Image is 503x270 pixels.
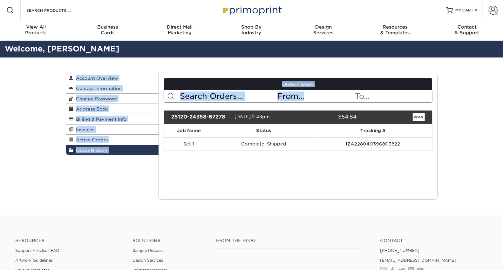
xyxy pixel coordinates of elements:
a: BusinessCards [72,20,144,41]
span: Order History [74,148,108,153]
span: Contact Information [74,86,122,91]
a: Support Articles | FAQ [15,248,59,253]
span: 0 [475,8,478,12]
span: Active Orders [74,137,108,142]
span: [DATE] 2:43pm [235,114,270,119]
input: From... [277,90,354,102]
a: Change Password [66,94,159,104]
input: Search Orders... [179,90,277,102]
img: Primoprint [220,3,283,17]
span: Direct Mail [144,24,215,30]
a: Contact& Support [431,20,503,41]
a: Order History [66,145,159,155]
a: Direct MailMarketing [144,20,215,41]
span: Resources [359,24,431,30]
a: Contact [380,238,488,243]
span: Contact [431,24,503,30]
iframe: Google Customer Reviews [2,251,54,268]
div: & Templates [359,24,431,36]
div: $54.84 [293,113,361,121]
a: [PHONE_NUMBER] [380,248,419,253]
a: Resources& Templates [359,20,431,41]
a: open [413,113,425,121]
div: Marketing [144,24,215,36]
div: 25120-24358-67278 [167,113,235,121]
h4: Solutions [133,238,207,243]
span: Design [288,24,359,30]
span: Change Password [74,96,117,101]
span: Billing & Payment Info [74,117,127,122]
span: Address Book [74,106,108,111]
a: Contact Information [66,83,159,93]
a: Active Orders [66,135,159,145]
th: Status [214,124,314,137]
a: Account Overview [66,73,159,83]
th: Job Name [164,124,214,137]
a: [EMAIL_ADDRESS][DOMAIN_NAME] [380,258,456,263]
h4: From the Blog [216,238,363,243]
a: Shop ByIndustry [215,20,287,41]
span: MY CART [455,8,473,13]
span: Shop By [215,24,287,30]
span: Invoices [74,127,95,132]
input: To... [354,90,432,102]
div: Services [288,24,359,36]
a: Invoices [66,125,159,135]
span: Account Overview [74,76,118,81]
div: & Support [431,24,503,36]
div: Cards [72,24,144,36]
td: 1ZA228040396803822 [314,137,432,151]
a: Sample Request [133,248,164,253]
a: DesignServices [288,20,359,41]
a: Order History [164,78,432,90]
div: Industry [215,24,287,36]
td: Complete: Shipped [214,137,314,151]
a: Design Services [133,258,163,263]
a: Address Book [66,104,159,114]
td: Set 1 [164,137,214,151]
th: Tracking # [314,124,432,137]
span: Business [72,24,144,30]
a: Billing & Payment Info [66,114,159,124]
input: SEARCH PRODUCTS..... [26,6,88,14]
h4: Resources [15,238,123,243]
